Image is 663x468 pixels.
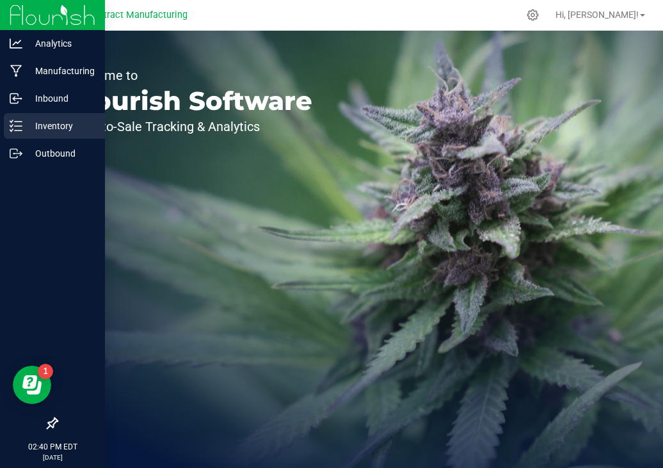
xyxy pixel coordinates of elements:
[69,88,312,114] p: Flourish Software
[6,453,99,462] p: [DATE]
[10,120,22,132] inline-svg: Inventory
[38,364,53,379] iframe: Resource center unread badge
[69,120,312,133] p: Seed-to-Sale Tracking & Analytics
[22,63,99,79] p: Manufacturing
[555,10,639,20] span: Hi, [PERSON_NAME]!
[13,366,51,404] iframe: Resource center
[10,147,22,160] inline-svg: Outbound
[22,118,99,134] p: Inventory
[22,91,99,106] p: Inbound
[22,146,99,161] p: Outbound
[10,37,22,50] inline-svg: Analytics
[22,36,99,51] p: Analytics
[10,92,22,105] inline-svg: Inbound
[10,65,22,77] inline-svg: Manufacturing
[69,69,312,82] p: Welcome to
[6,441,99,453] p: 02:40 PM EDT
[74,10,188,20] span: CT Contract Manufacturing
[525,9,541,21] div: Manage settings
